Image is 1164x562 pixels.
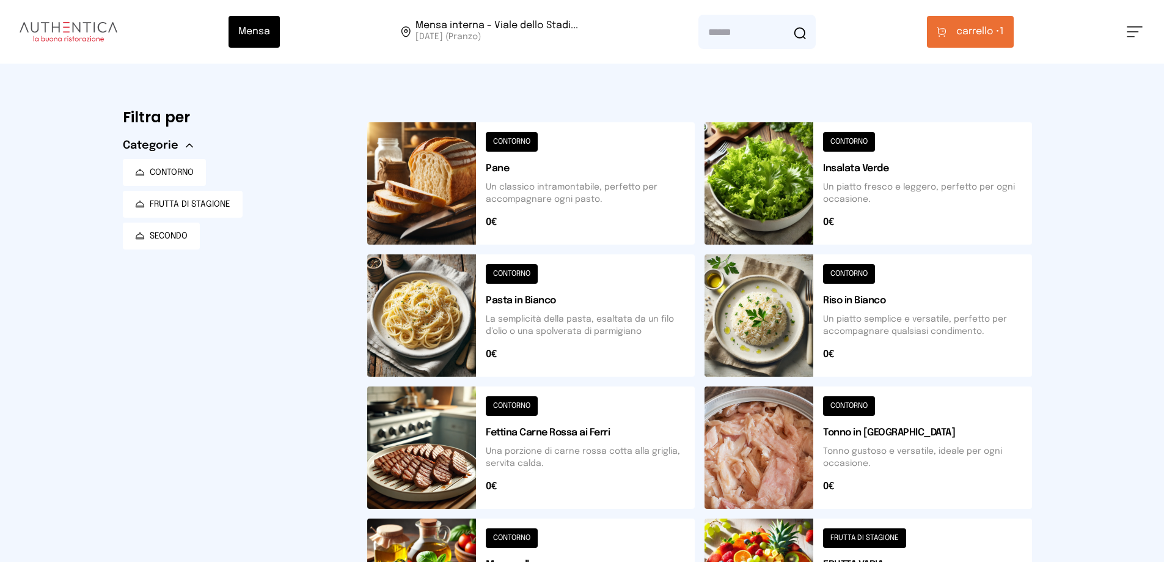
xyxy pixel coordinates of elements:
[123,223,200,250] button: SECONDO
[123,159,206,186] button: CONTORNO
[415,31,578,43] span: [DATE] (Pranzo)
[150,198,230,210] span: FRUTTA DI STAGIONE
[229,16,280,48] button: Mensa
[20,22,117,42] img: logo.8f33a47.png
[956,24,1004,39] span: 1
[150,230,188,242] span: SECONDO
[123,191,243,218] button: FRUTTA DI STAGIONE
[415,21,578,43] span: Viale dello Stadio, 77, 05100 Terni TR, Italia
[123,108,348,127] h6: Filtra per
[956,24,1000,39] span: carrello •
[123,137,178,154] span: Categorie
[123,137,193,154] button: Categorie
[927,16,1014,48] button: carrello •1
[150,166,194,179] span: CONTORNO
